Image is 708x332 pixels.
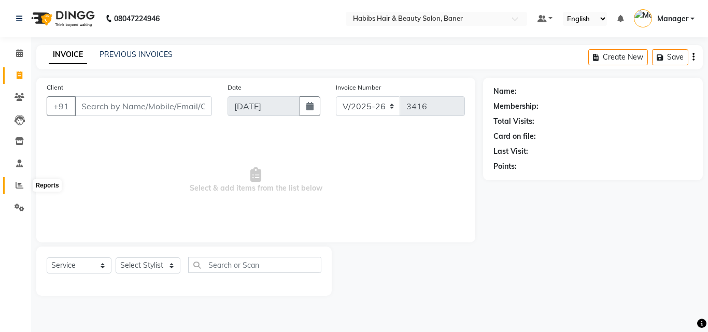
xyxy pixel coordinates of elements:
div: Name: [493,86,517,97]
button: Save [652,49,688,65]
div: Total Visits: [493,116,534,127]
span: Select & add items from the list below [47,128,465,232]
a: INVOICE [49,46,87,64]
div: Membership: [493,101,539,112]
span: Manager [657,13,688,24]
a: PREVIOUS INVOICES [100,50,173,59]
input: Search or Scan [188,257,321,273]
img: Manager [634,9,652,27]
b: 08047224946 [114,4,160,33]
label: Client [47,83,63,92]
input: Search by Name/Mobile/Email/Code [75,96,212,116]
div: Last Visit: [493,146,528,157]
button: Create New [588,49,648,65]
label: Date [228,83,242,92]
div: Reports [33,179,61,192]
div: Points: [493,161,517,172]
img: logo [26,4,97,33]
div: Card on file: [493,131,536,142]
button: +91 [47,96,76,116]
label: Invoice Number [336,83,381,92]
